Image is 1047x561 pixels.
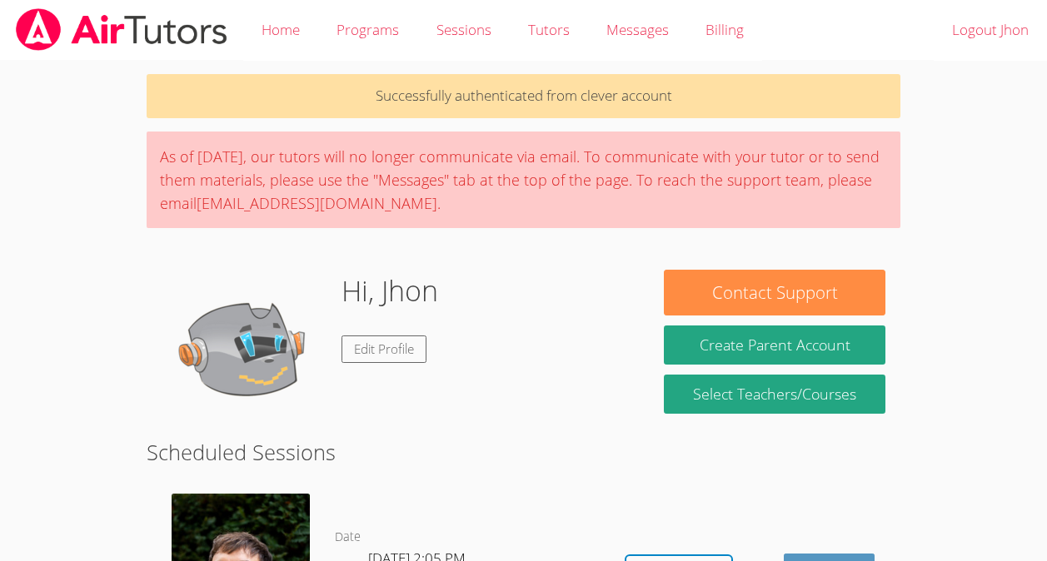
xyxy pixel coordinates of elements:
[147,436,900,468] h2: Scheduled Sessions
[342,335,426,363] a: Edit Profile
[664,325,885,365] button: Create Parent Account
[606,20,669,39] span: Messages
[335,527,361,548] dt: Date
[14,8,229,51] img: airtutors_banner-c4298cdbf04f3fff15de1276eac7730deb9818008684d7c2e4769d2f7ddbe033.png
[147,74,900,118] p: Successfully authenticated from clever account
[147,132,900,228] div: As of [DATE], our tutors will no longer communicate via email. To communicate with your tutor or ...
[342,270,438,312] h1: Hi, Jhon
[162,270,328,436] img: default.png
[664,375,885,414] a: Select Teachers/Courses
[664,270,885,315] button: Contact Support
